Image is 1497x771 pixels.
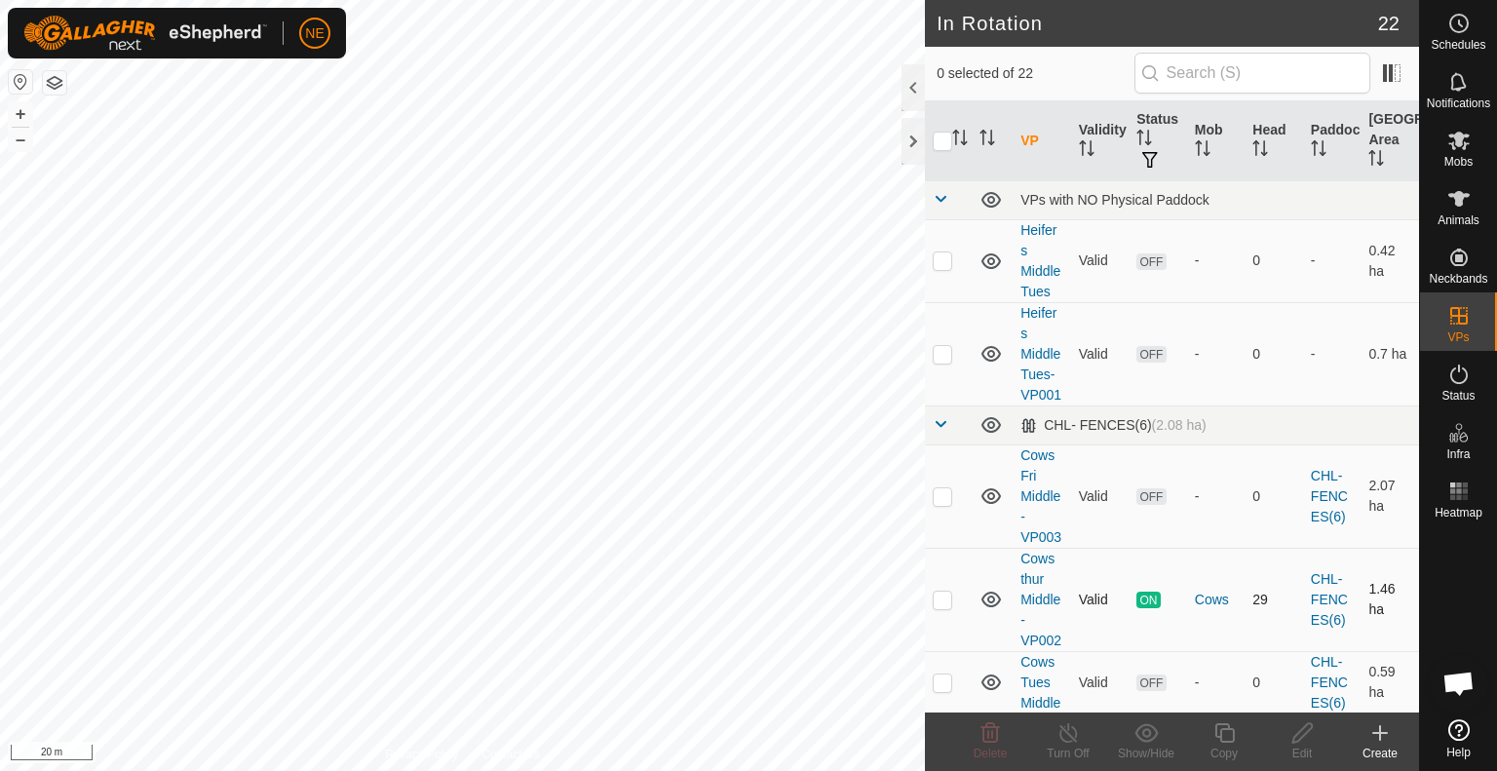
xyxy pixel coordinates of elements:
td: 0.7 ha [1361,302,1419,405]
input: Search (S) [1134,53,1370,94]
div: Edit [1263,745,1341,762]
span: OFF [1136,253,1166,270]
a: Cows thur Middle-VP002 [1020,551,1061,648]
span: ON [1136,592,1160,608]
button: + [9,102,32,126]
a: Heifers Middle Tues [1020,222,1060,299]
p-sorticon: Activate to sort [1368,153,1384,169]
a: Cows Tues Middle [1020,654,1060,711]
a: Cows Fri Middle-VP003 [1020,447,1061,545]
button: Map Layers [43,71,66,95]
th: Head [1245,101,1303,181]
td: - [1303,302,1362,405]
a: Help [1420,712,1497,766]
td: 1.46 ha [1361,548,1419,651]
div: Turn Off [1029,745,1107,762]
span: VPs [1447,331,1469,343]
div: - [1195,344,1238,365]
div: VPs with NO Physical Paddock [1020,192,1411,208]
a: Heifers Middle Tues-VP001 [1020,305,1061,403]
span: Status [1441,390,1475,402]
td: 2.07 ha [1361,444,1419,548]
td: Valid [1071,302,1130,405]
th: VP [1013,101,1071,181]
th: Validity [1071,101,1130,181]
p-sorticon: Activate to sort [1136,133,1152,148]
p-sorticon: Activate to sort [979,133,995,148]
td: 0 [1245,444,1303,548]
div: - [1195,673,1238,693]
span: Neckbands [1429,273,1487,285]
div: Copy [1185,745,1263,762]
div: Open chat [1430,654,1488,713]
p-sorticon: Activate to sort [952,133,968,148]
a: CHL- FENCES(6) [1311,468,1348,524]
span: Help [1446,747,1471,758]
span: Heatmap [1435,507,1482,519]
div: - [1195,251,1238,271]
p-sorticon: Activate to sort [1252,143,1268,159]
button: – [9,128,32,151]
td: 0.42 ha [1361,219,1419,302]
span: OFF [1136,346,1166,363]
td: Valid [1071,444,1130,548]
td: 0 [1245,302,1303,405]
p-sorticon: Activate to sort [1311,143,1326,159]
td: Valid [1071,548,1130,651]
div: CHL- FENCES(6) [1020,417,1207,434]
div: - [1195,486,1238,507]
td: 29 [1245,548,1303,651]
div: Cows [1195,590,1238,610]
img: Gallagher Logo [23,16,267,51]
span: Schedules [1431,39,1485,51]
span: 22 [1378,9,1400,38]
span: 0 selected of 22 [937,63,1133,84]
button: Reset Map [9,70,32,94]
th: Status [1129,101,1187,181]
th: [GEOGRAPHIC_DATA] Area [1361,101,1419,181]
span: Delete [974,747,1008,760]
td: 0 [1245,651,1303,713]
span: OFF [1136,675,1166,691]
th: Paddock [1303,101,1362,181]
span: Infra [1446,448,1470,460]
td: - [1303,219,1362,302]
span: OFF [1136,488,1166,505]
a: Contact Us [481,746,539,763]
td: 0.59 ha [1361,651,1419,713]
p-sorticon: Activate to sort [1195,143,1210,159]
td: Valid [1071,651,1130,713]
a: Privacy Policy [386,746,459,763]
div: Create [1341,745,1419,762]
td: Valid [1071,219,1130,302]
span: NE [305,23,324,44]
span: Notifications [1427,97,1490,109]
span: (2.08 ha) [1152,417,1207,433]
span: Animals [1438,214,1479,226]
p-sorticon: Activate to sort [1079,143,1094,159]
a: CHL- FENCES(6) [1311,571,1348,628]
td: 0 [1245,219,1303,302]
a: CHL- FENCES(6) [1311,654,1348,711]
span: Mobs [1444,156,1473,168]
th: Mob [1187,101,1246,181]
div: Show/Hide [1107,745,1185,762]
h2: In Rotation [937,12,1378,35]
